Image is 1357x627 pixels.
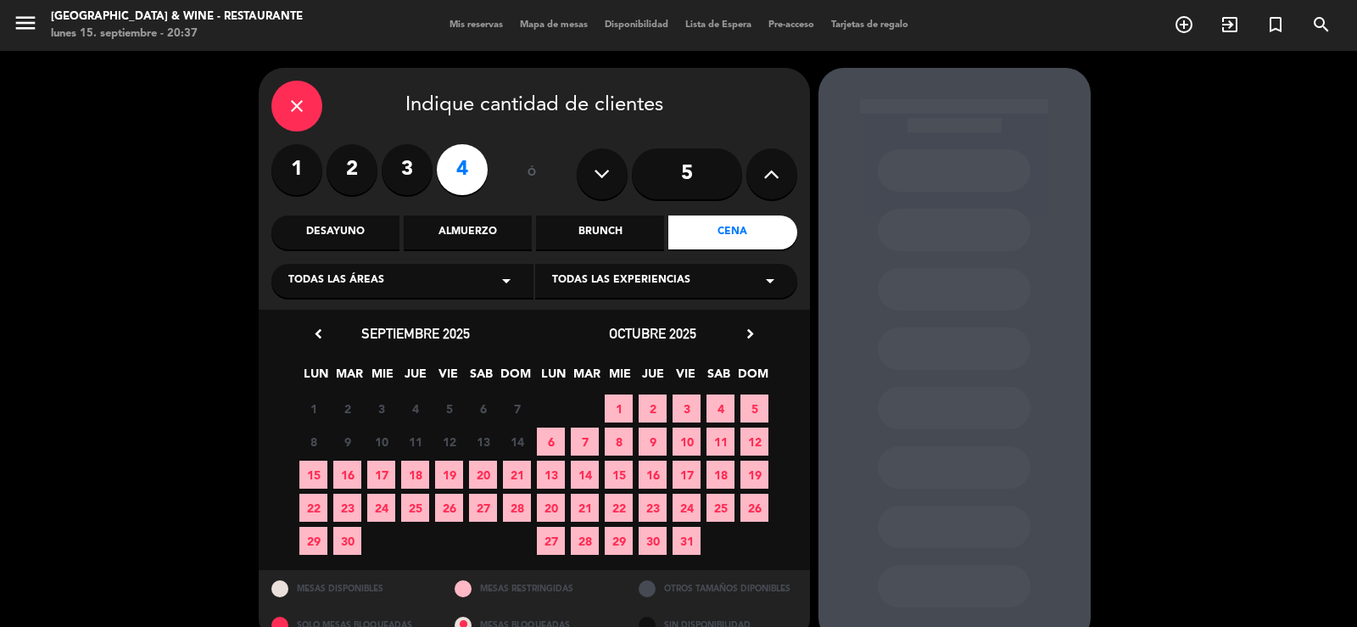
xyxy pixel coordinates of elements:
[823,20,917,30] span: Tarjetas de regalo
[310,325,327,343] i: chevron_left
[571,428,599,456] span: 7
[435,395,463,423] span: 5
[51,25,303,42] div: lunes 15. septiembre - 20:37
[536,216,664,249] div: Brunch
[740,461,768,489] span: 19
[435,428,463,456] span: 12
[539,364,567,392] span: LUN
[367,494,395,522] span: 24
[639,527,667,555] span: 30
[287,96,307,116] i: close
[13,10,38,36] i: menu
[13,10,38,42] button: menu
[401,494,429,522] span: 25
[673,461,701,489] span: 17
[503,395,531,423] span: 7
[760,20,823,30] span: Pre-acceso
[605,395,633,423] span: 1
[673,395,701,423] span: 3
[706,428,734,456] span: 11
[511,20,596,30] span: Mapa de mesas
[605,527,633,555] span: 29
[537,494,565,522] span: 20
[288,272,384,289] span: Todas las áreas
[639,494,667,522] span: 23
[404,216,532,249] div: Almuerzo
[609,325,696,342] span: octubre 2025
[1220,14,1240,35] i: exit_to_app
[571,494,599,522] span: 21
[401,428,429,456] span: 11
[435,461,463,489] span: 19
[639,461,667,489] span: 16
[469,428,497,456] span: 13
[738,364,766,392] span: DOM
[706,461,734,489] span: 18
[505,144,560,204] div: ó
[1265,14,1286,35] i: turned_in_not
[299,428,327,456] span: 8
[503,494,531,522] span: 28
[537,461,565,489] span: 13
[335,364,363,392] span: MAR
[571,527,599,555] span: 28
[605,494,633,522] span: 22
[259,570,443,607] div: MESAS DISPONIBLES
[333,461,361,489] span: 16
[469,461,497,489] span: 20
[741,325,759,343] i: chevron_right
[503,461,531,489] span: 21
[435,494,463,522] span: 26
[605,461,633,489] span: 15
[677,20,760,30] span: Lista de Espera
[401,364,429,392] span: JUE
[500,364,528,392] span: DOM
[361,325,470,342] span: septiembre 2025
[441,20,511,30] span: Mis reservas
[668,216,796,249] div: Cena
[382,144,433,195] label: 3
[706,395,734,423] span: 4
[368,364,396,392] span: MIE
[672,364,700,392] span: VIE
[760,271,780,291] i: arrow_drop_down
[271,81,797,132] div: Indique cantidad de clientes
[469,395,497,423] span: 6
[327,144,377,195] label: 2
[705,364,733,392] span: SAB
[299,395,327,423] span: 1
[673,494,701,522] span: 24
[299,527,327,555] span: 29
[537,428,565,456] span: 6
[333,494,361,522] span: 23
[469,494,497,522] span: 27
[401,461,429,489] span: 18
[740,494,768,522] span: 26
[740,395,768,423] span: 5
[496,271,517,291] i: arrow_drop_down
[299,461,327,489] span: 15
[639,428,667,456] span: 9
[673,428,701,456] span: 10
[367,461,395,489] span: 17
[1174,14,1194,35] i: add_circle_outline
[605,428,633,456] span: 8
[367,428,395,456] span: 10
[552,272,690,289] span: Todas las experiencias
[571,461,599,489] span: 14
[1311,14,1332,35] i: search
[673,527,701,555] span: 31
[51,8,303,25] div: [GEOGRAPHIC_DATA] & Wine - Restaurante
[401,395,429,423] span: 4
[537,527,565,555] span: 27
[434,364,462,392] span: VIE
[572,364,600,392] span: MAR
[437,144,488,195] label: 4
[302,364,330,392] span: LUN
[606,364,634,392] span: MIE
[333,428,361,456] span: 9
[271,144,322,195] label: 1
[333,527,361,555] span: 30
[503,428,531,456] span: 14
[639,364,667,392] span: JUE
